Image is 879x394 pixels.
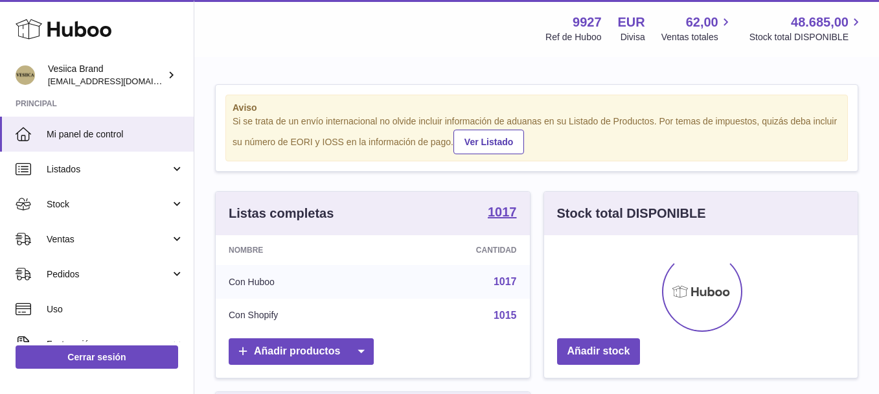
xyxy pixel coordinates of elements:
a: Cerrar sesión [16,345,178,369]
h3: Listas completas [229,205,334,222]
a: 48.685,00 Stock total DISPONIBLE [749,14,863,43]
span: 62,00 [686,14,718,31]
a: 1017 [488,205,517,221]
span: Stock total DISPONIBLE [749,31,863,43]
span: Listados [47,163,170,176]
td: Con Shopify [216,299,382,332]
span: Ventas [47,233,170,246]
a: 1017 [494,276,517,287]
span: Ventas totales [661,31,733,43]
strong: EUR [618,14,645,31]
img: internalAdmin-9927@internal.huboo.com [16,65,35,85]
span: Uso [47,303,184,316]
a: Añadir productos [229,338,374,365]
th: Cantidad [382,235,529,265]
strong: 9927 [573,14,602,31]
a: 62,00 Ventas totales [661,14,733,43]
a: Ver Listado [453,130,524,154]
span: Stock [47,198,170,211]
span: Pedidos [47,268,170,281]
div: Divisa [621,31,645,43]
span: [EMAIL_ADDRESS][DOMAIN_NAME] [48,76,190,86]
strong: 1017 [488,205,517,218]
a: Añadir stock [557,338,641,365]
span: Facturación y pagos [47,338,170,351]
h3: Stock total DISPONIBLE [557,205,706,222]
td: Con Huboo [216,265,382,299]
span: Mi panel de control [47,128,184,141]
span: 48.685,00 [791,14,849,31]
th: Nombre [216,235,382,265]
div: Ref de Huboo [545,31,601,43]
a: 1015 [494,310,517,321]
strong: Aviso [233,102,841,114]
div: Si se trata de un envío internacional no olvide incluir información de aduanas en su Listado de P... [233,115,841,154]
div: Vesiica Brand [48,63,165,87]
